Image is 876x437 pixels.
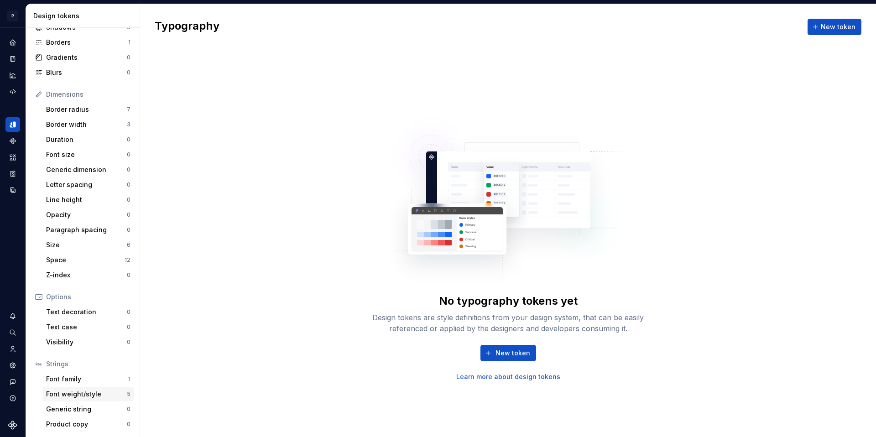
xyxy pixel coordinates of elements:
div: Font family [46,375,128,384]
a: Font size0 [42,147,134,162]
div: 1 [128,39,130,46]
div: 0 [127,166,130,173]
div: Strings [46,359,130,369]
a: Font weight/style5 [42,387,134,401]
div: P [7,10,18,21]
div: Space [46,255,125,265]
div: 0 [127,323,130,331]
div: Border radius [46,105,127,114]
div: Paragraph spacing [46,225,127,234]
a: Visibility0 [42,335,134,349]
h2: Typography [155,19,219,35]
div: Blurs [46,68,127,77]
div: Border width [46,120,127,129]
a: Generic dimension0 [42,162,134,177]
a: Documentation [5,52,20,66]
a: Opacity0 [42,208,134,222]
div: 5 [127,390,130,398]
a: Generic string0 [42,402,134,416]
div: Duration [46,135,127,144]
button: New token [808,19,861,35]
a: Assets [5,150,20,165]
div: Product copy [46,420,127,429]
a: Line height0 [42,192,134,207]
div: Line height [46,195,127,204]
button: Notifications [5,309,20,323]
div: 0 [127,211,130,218]
div: 0 [127,421,130,428]
div: Gradients [46,53,127,62]
a: Blurs0 [31,65,134,80]
a: Z-index0 [42,268,134,282]
div: 6 [127,241,130,249]
div: No typography tokens yet [439,294,578,308]
div: 0 [127,308,130,316]
button: New token [480,345,536,361]
div: Generic string [46,405,127,414]
div: 0 [127,226,130,234]
button: Search ⌘K [5,325,20,340]
a: Learn more about design tokens [456,372,560,381]
a: Text case0 [42,320,134,334]
a: Analytics [5,68,20,83]
a: Size6 [42,238,134,252]
div: 0 [127,406,130,413]
a: Font family1 [42,372,134,386]
div: Letter spacing [46,180,127,189]
div: Opacity [46,210,127,219]
a: Duration0 [42,132,134,147]
div: 0 [127,338,130,346]
a: Borders1 [31,35,134,50]
div: 0 [127,181,130,188]
a: Home [5,35,20,50]
a: Gradients0 [31,50,134,65]
div: Dimensions [46,90,130,99]
div: 0 [127,196,130,203]
a: Storybook stories [5,166,20,181]
div: 1 [128,375,130,383]
div: Text case [46,323,127,332]
svg: Supernova Logo [8,421,17,430]
div: 3 [127,121,130,128]
div: Components [5,134,20,148]
div: 12 [125,256,130,264]
span: New token [821,22,855,31]
a: Text decoration0 [42,305,134,319]
button: P [2,6,24,26]
a: Space12 [42,253,134,267]
div: Design tokens [33,11,136,21]
div: 0 [127,151,130,158]
span: New token [495,349,530,358]
a: Border width3 [42,117,134,132]
a: Code automation [5,84,20,99]
div: 0 [127,136,130,143]
div: Borders [46,38,128,47]
div: 7 [127,106,130,113]
div: Size [46,240,127,250]
div: 0 [127,54,130,61]
div: 0 [127,69,130,76]
a: Settings [5,358,20,373]
div: Z-index [46,271,127,280]
div: 0 [127,271,130,279]
div: Text decoration [46,307,127,317]
a: Invite team [5,342,20,356]
div: Generic dimension [46,165,127,174]
div: Visibility [46,338,127,347]
a: Letter spacing0 [42,177,134,192]
div: Contact support [5,375,20,389]
a: Data sources [5,183,20,198]
a: Border radius7 [42,102,134,117]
